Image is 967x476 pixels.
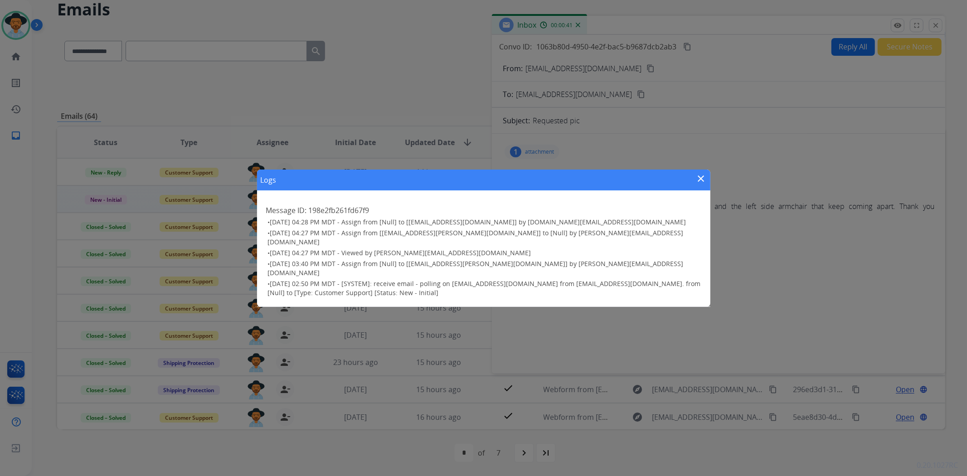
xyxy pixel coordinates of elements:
span: [DATE] 04:27 PM MDT - Assign from [[EMAIL_ADDRESS][PERSON_NAME][DOMAIN_NAME]] to [Null] by [PERSO... [268,228,684,246]
h3: • [268,218,701,227]
p: 0.20.1027RC [917,460,958,471]
h3: • [268,259,701,277]
span: [DATE] 04:28 PM MDT - Assign from [Null] to [[EMAIL_ADDRESS][DOMAIN_NAME]] by [DOMAIN_NAME][EMAIL... [270,218,686,226]
h3: • [268,248,701,257]
h3: • [268,279,701,297]
mat-icon: close [696,173,707,184]
span: [DATE] 03:40 PM MDT - Assign from [Null] to [[EMAIL_ADDRESS][PERSON_NAME][DOMAIN_NAME]] by [PERSO... [268,259,684,277]
span: Message ID: [266,205,307,215]
h3: • [268,228,701,247]
h1: Logs [261,175,277,185]
span: [DATE] 02:50 PM MDT - [SYSTEM]: receive email - polling on [EMAIL_ADDRESS][DOMAIN_NAME] from [EMA... [268,279,701,297]
span: 198e2fb261fd67f9 [309,205,369,215]
span: [DATE] 04:27 PM MDT - Viewed by [PERSON_NAME][EMAIL_ADDRESS][DOMAIN_NAME] [270,248,531,257]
